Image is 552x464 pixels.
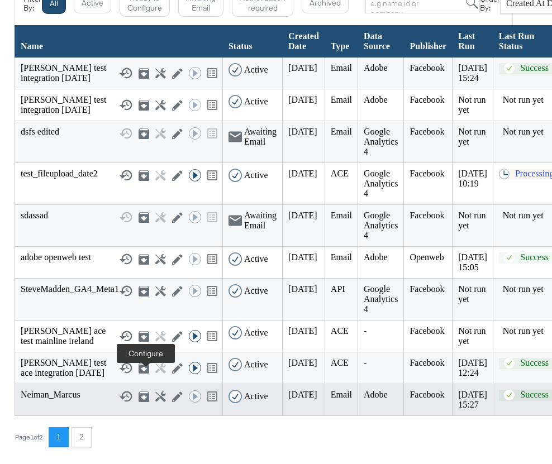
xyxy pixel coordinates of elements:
svg: View missing tracking codes [206,66,219,80]
span: Not run yet [458,127,486,146]
span: Email [331,95,352,104]
div: SteveMadden_GA4_Meta1 [21,284,217,298]
svg: View missing tracking codes [206,361,219,375]
span: API [331,284,345,294]
th: Data Source [358,26,404,58]
span: Facebook [410,169,444,178]
span: [DATE] [288,127,317,136]
span: Email [331,390,352,399]
div: Active [244,65,268,75]
button: 1 [49,427,69,447]
span: Facebook [410,63,444,73]
th: Status [222,26,282,58]
span: Google Analytics 4 [364,127,398,156]
span: Email [331,63,352,73]
div: Success [520,252,549,263]
div: test_fileupload_date2 [21,169,217,182]
span: ACE [331,326,349,336]
span: Facebook [410,358,444,367]
div: [PERSON_NAME] test integration [DATE] [21,95,217,115]
span: [DATE] [288,326,317,336]
div: Awaiting Email [244,127,277,147]
span: Facebook [410,95,444,104]
span: Not run yet [458,326,486,346]
div: Active [244,360,268,370]
span: Facebook [410,284,444,294]
span: [DATE] [288,390,317,399]
span: [DATE] [288,63,317,73]
div: Active [244,254,268,264]
div: dsfs edited [21,127,217,140]
svg: View missing tracking codes [206,329,219,343]
span: Facebook [410,390,444,399]
span: [DATE] [288,169,317,178]
div: Success [520,390,549,400]
svg: View missing tracking codes [206,98,219,112]
div: Awaiting Email [244,211,277,231]
div: Neiman_Marcus [21,390,217,403]
span: Google Analytics 4 [364,169,398,198]
div: Active [244,328,268,338]
span: [DATE] 15:24 [458,63,487,83]
div: adobe openweb test [21,252,217,266]
span: Google Analytics 4 [364,284,398,314]
div: [PERSON_NAME] test ace integration [DATE] [21,358,217,378]
span: Not run yet [458,284,486,304]
span: Openweb [410,252,444,262]
span: [DATE] 10:19 [458,169,487,188]
span: [DATE] [288,211,317,220]
div: sdassad [21,211,217,224]
div: Active [244,97,268,107]
div: Success [520,358,549,369]
button: 2 [72,427,92,447]
div: Page 1 of 2 [15,433,43,441]
svg: View missing tracking codes [206,284,219,298]
span: Adobe [364,390,388,399]
span: Adobe [364,252,388,262]
span: Adobe [364,63,388,73]
span: Not run yet [458,95,486,114]
div: Active [244,170,268,180]
span: Not run yet [458,211,486,230]
th: Type [325,26,358,58]
span: ACE [331,358,349,367]
span: ACE [331,169,349,178]
span: Email [331,252,352,262]
span: [DATE] 12:24 [458,358,487,377]
span: Email [331,127,352,136]
span: Adobe [364,95,388,104]
span: - [364,326,367,336]
span: Facebook [410,326,444,336]
div: Active [244,391,268,401]
span: [DATE] [288,252,317,262]
th: Publisher [404,26,453,58]
div: [PERSON_NAME] ace test mainline ireland [21,326,217,346]
span: Facebook [410,211,444,220]
span: [DATE] 15:05 [458,252,487,272]
span: [DATE] [288,358,317,367]
span: [DATE] [288,95,317,104]
span: [DATE] [288,284,317,294]
span: [DATE] 15:27 [458,390,487,409]
div: Active [244,286,268,296]
span: Email [331,211,352,220]
th: Created Date [283,26,325,58]
div: Success [520,63,549,74]
button: Configure [155,391,164,402]
svg: View missing tracking codes [206,252,219,266]
span: Facebook [410,127,444,136]
span: - [364,358,367,367]
svg: View missing tracking codes [206,169,219,182]
span: Google Analytics 4 [364,211,398,240]
th: Last Run [453,26,493,58]
th: Name [15,26,223,58]
div: [PERSON_NAME] test integration [DATE] [21,63,217,83]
